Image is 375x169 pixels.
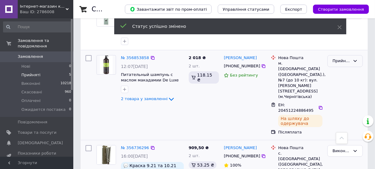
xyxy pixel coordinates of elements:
[21,72,40,78] span: Прийняті
[278,103,314,113] span: ЕН: 20451224886495
[278,55,322,61] div: Нова Пошта
[278,130,322,135] div: Післяплата
[69,98,71,103] span: 0
[132,23,322,29] div: Статус успішно змінено
[318,7,364,12] span: Створити замовлення
[121,72,180,94] a: Питательный шампунь с маслом макадамии De Luxe Professional Macadamia Nourishing Shampoo 1000 ml
[307,7,369,11] a: Створити замовлення
[189,55,206,60] span: 2 018 ₴
[121,145,149,150] a: № 356736296
[21,107,66,112] span: Ожидается поставка
[333,58,350,64] div: Прийнято
[130,6,207,12] span: Завантажити звіт по пром-оплаті
[125,5,212,14] button: Завантажити звіт по пром-оплаті
[20,9,73,15] div: Ваш ID: 2786008
[18,119,47,125] span: Повідомлення
[97,145,116,164] img: Фото товару
[278,115,322,127] div: На шляху до одержувача
[189,161,217,169] div: 53.25 ₴
[223,152,261,160] div: [PHONE_NUMBER]
[21,98,41,103] span: Оплачені
[92,6,154,13] h1: Список замовлень
[96,55,116,75] a: Фото товару
[3,21,72,32] input: Пошук
[189,64,200,68] span: 2 шт.
[224,145,257,151] a: [PERSON_NAME]
[18,38,73,49] span: Замовлення та повідомлення
[333,148,350,154] div: Виконано
[69,107,71,112] span: 0
[313,5,369,14] button: Створити замовлення
[285,7,302,12] span: Експорт
[18,151,56,162] span: Показники роботи компанії
[218,5,274,14] button: Управління статусами
[69,72,71,78] span: 5
[278,145,322,151] div: Нова Пошта
[20,4,66,9] span: Інтернет-магазин косметики для волосся "Hipster"
[60,81,71,86] span: 10218
[121,96,175,101] a: 2 товара у замовленні
[21,64,30,69] span: Нові
[18,140,63,146] span: [DEMOGRAPHIC_DATA]
[100,55,113,74] img: Фото товару
[121,64,148,69] span: 12:07[DATE]
[121,154,148,159] span: 16:00[DATE]
[121,97,168,101] span: 2 товара у замовленні
[278,61,322,100] div: м. [GEOGRAPHIC_DATA] ([GEOGRAPHIC_DATA].), №7 (до 10 кг): вул. [PERSON_NAME][STREET_ADDRESS] (м.Ч...
[21,81,40,86] span: Виконані
[230,73,258,77] span: Без рейтингу
[189,153,200,158] span: 2 шт.
[121,55,149,60] a: № 356853858
[123,163,128,168] img: :speech_balloon:
[189,145,209,150] span: 909,50 ₴
[189,71,219,84] div: 118.15 ₴
[230,163,241,167] span: 100%
[21,89,42,95] span: Скасовані
[65,89,71,95] span: 960
[280,5,307,14] button: Експорт
[18,54,43,59] span: Замовлення
[224,55,257,61] a: [PERSON_NAME]
[223,62,261,70] div: [PHONE_NUMBER]
[18,130,56,135] span: Товари та послуги
[223,7,269,12] span: Управління статусами
[69,64,71,69] span: 0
